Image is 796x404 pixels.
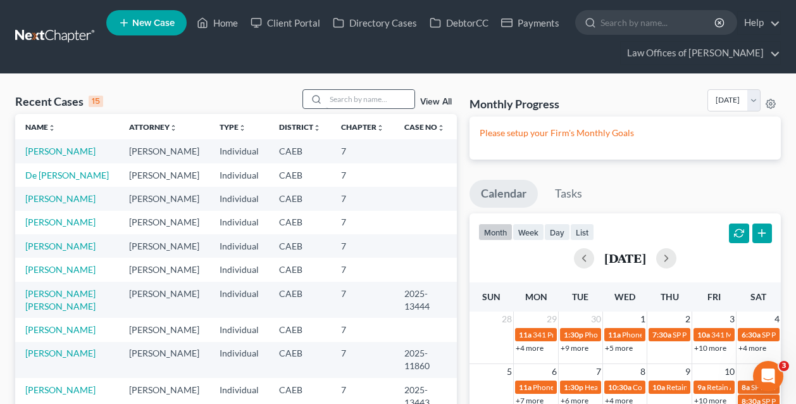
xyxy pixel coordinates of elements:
[331,163,394,187] td: 7
[394,342,456,378] td: 2025-11860
[269,163,331,187] td: CAEB
[506,364,513,379] span: 5
[437,124,445,132] i: unfold_more
[519,330,532,339] span: 11a
[684,364,692,379] span: 9
[269,187,331,210] td: CAEB
[25,324,96,335] a: [PERSON_NAME]
[119,342,209,378] td: [PERSON_NAME]
[501,312,513,327] span: 28
[25,217,96,227] a: [PERSON_NAME]
[331,258,394,281] td: 7
[608,330,621,339] span: 11a
[209,318,269,341] td: Individual
[423,11,495,34] a: DebtorCC
[269,258,331,281] td: CAEB
[572,291,588,302] span: Tue
[728,312,736,327] span: 3
[269,139,331,163] td: CAEB
[622,330,760,339] span: Phone Consultation for [PERSON_NAME]
[48,124,56,132] i: unfold_more
[25,288,96,312] a: [PERSON_NAME] [PERSON_NAME]
[697,330,710,339] span: 10a
[495,11,566,34] a: Payments
[341,122,384,132] a: Chapterunfold_more
[633,382,748,392] span: Consultation for [PERSON_NAME]
[621,42,780,65] a: Law Offices of [PERSON_NAME]
[513,224,544,241] button: week
[639,312,647,327] span: 1
[420,98,452,106] a: View All
[608,382,631,392] span: 10:30a
[25,170,109,180] a: De [PERSON_NAME]
[595,364,602,379] span: 7
[605,343,633,353] a: +5 more
[661,291,679,302] span: Thu
[585,382,750,392] span: Hearing for [PERSON_NAME] & [PERSON_NAME]
[516,343,544,353] a: +4 more
[269,318,331,341] td: CAEB
[564,382,583,392] span: 1:30p
[614,291,635,302] span: Wed
[209,187,269,210] td: Individual
[550,364,558,379] span: 6
[376,124,384,132] i: unfold_more
[119,258,209,281] td: [PERSON_NAME]
[694,343,726,353] a: +10 more
[570,224,594,241] button: list
[533,330,635,339] span: 341 Prep for [PERSON_NAME]
[331,282,394,318] td: 7
[326,11,423,34] a: Directory Cases
[470,96,559,111] h3: Monthly Progress
[89,96,103,107] div: 15
[750,291,766,302] span: Sat
[604,251,646,265] h2: [DATE]
[639,364,647,379] span: 8
[590,312,602,327] span: 30
[119,211,209,234] td: [PERSON_NAME]
[25,241,96,251] a: [PERSON_NAME]
[331,211,394,234] td: 7
[738,11,780,34] a: Help
[697,382,706,392] span: 9a
[470,180,538,208] a: Calendar
[480,127,771,139] p: Please setup your Firm's Monthly Goals
[394,282,456,318] td: 2025-13444
[279,122,321,132] a: Districtunfold_more
[190,11,244,34] a: Home
[209,234,269,258] td: Individual
[25,146,96,156] a: [PERSON_NAME]
[564,330,583,339] span: 1:30p
[773,312,781,327] span: 4
[533,382,671,392] span: Phone Consultation for [PERSON_NAME]
[404,122,445,132] a: Case Nounfold_more
[478,224,513,241] button: month
[331,187,394,210] td: 7
[544,224,570,241] button: day
[269,342,331,378] td: CAEB
[269,282,331,318] td: CAEB
[684,312,692,327] span: 2
[25,193,96,204] a: [PERSON_NAME]
[585,330,723,339] span: Phone Consultation for [PERSON_NAME]
[170,124,177,132] i: unfold_more
[209,163,269,187] td: Individual
[15,94,103,109] div: Recent Cases
[525,291,547,302] span: Mon
[25,348,96,358] a: [PERSON_NAME]
[209,282,269,318] td: Individual
[600,11,716,34] input: Search by name...
[561,343,588,353] a: +9 more
[779,361,789,371] span: 3
[331,318,394,341] td: 7
[25,122,56,132] a: Nameunfold_more
[209,211,269,234] td: Individual
[331,139,394,163] td: 7
[119,234,209,258] td: [PERSON_NAME]
[239,124,246,132] i: unfold_more
[519,382,532,392] span: 11a
[482,291,501,302] span: Sun
[129,122,177,132] a: Attorneyunfold_more
[209,139,269,163] td: Individual
[313,124,321,132] i: unfold_more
